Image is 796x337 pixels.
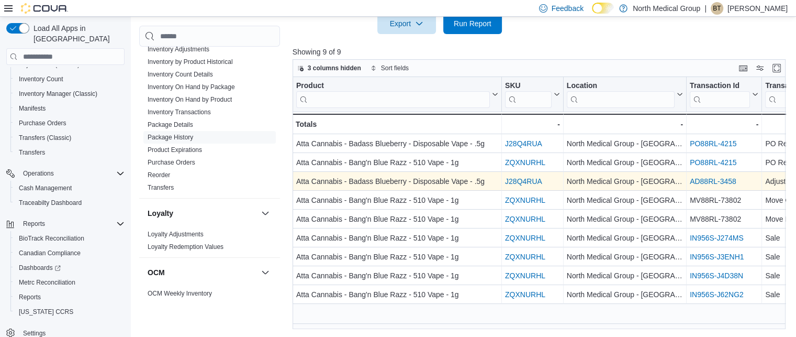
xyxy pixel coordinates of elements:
span: Operations [23,169,54,178]
div: Atta Cannabis - Badass Blueberry - Disposable Vape - .5g [296,175,498,188]
div: Product [296,81,490,108]
button: Loyalty [148,208,257,219]
a: Traceabilty Dashboard [15,197,86,209]
span: Inventory On Hand by Package [148,83,235,91]
h3: OCM [148,267,165,278]
span: Purchase Orders [15,117,125,129]
button: Run Report [443,13,502,34]
a: ZQXNURHL [505,234,545,242]
div: Location [567,81,675,108]
button: Product [296,81,498,108]
div: Transaction Id URL [690,81,750,108]
button: Reports [2,216,129,231]
span: Reports [23,220,45,228]
a: Inventory Count [15,73,68,85]
a: IN956S-J4D38N [690,271,743,280]
input: Dark Mode [592,3,614,14]
span: Canadian Compliance [19,249,81,257]
a: BioTrack Reconciliation [15,232,88,245]
div: North Medical Group - [GEOGRAPHIC_DATA] [567,175,683,188]
p: [PERSON_NAME] [727,2,788,15]
div: Transaction Id [690,81,750,91]
button: Transfers (Classic) [10,131,129,145]
span: Loyalty Adjustments [148,230,204,238]
span: Inventory Adjustments [148,45,209,53]
button: Loyalty [259,207,272,220]
span: Manifests [19,104,46,113]
a: Dashboards [10,260,129,275]
a: Purchase Orders [15,117,71,129]
div: North Medical Group - [GEOGRAPHIC_DATA] [567,251,683,263]
span: Traceabilty Dashboard [19,199,82,207]
button: Export [377,13,436,34]
span: Traceabilty Dashboard [15,197,125,209]
button: Purchase Orders [10,116,129,131]
span: Reports [19,293,41,301]
a: ZQXNURHL [505,253,545,261]
div: North Medical Group - [GEOGRAPHIC_DATA] [567,137,683,150]
button: Metrc Reconciliation [10,275,129,290]
button: Location [567,81,683,108]
button: Reports [10,290,129,305]
span: Inventory Manager (Classic) [15,88,125,100]
button: Display options [754,62,766,74]
a: AD88RL-3458 [690,177,736,186]
span: Cash Management [15,182,125,194]
span: Operations [19,167,125,180]
button: BioTrack Reconciliation [10,231,129,246]
a: Cash Management [15,182,76,194]
a: ZQXNURHL [505,215,545,223]
span: Dashboards [15,262,125,274]
a: Canadian Compliance [15,247,85,259]
a: Package History [148,134,193,141]
a: Inventory Count Details [148,71,213,78]
span: Inventory Count Details [148,70,213,79]
div: North Medical Group - [GEOGRAPHIC_DATA] [567,269,683,282]
a: Loyalty Redemption Values [148,243,223,251]
div: Atta Cannabis - Bang'n Blue Razz - 510 Vape - 1g [296,232,498,244]
span: BT [713,2,721,15]
button: Inventory Count [10,72,129,86]
div: Totals [296,118,498,131]
img: Cova [21,3,68,14]
span: Manifests [15,102,125,115]
button: Operations [2,166,129,181]
a: IN956S-J274MS [690,234,744,242]
button: OCM [259,266,272,279]
div: - [690,118,758,131]
a: Dashboards [15,262,65,274]
a: Package Details [148,121,193,128]
span: Washington CCRS [15,306,125,318]
span: Inventory Manager (Classic) [19,90,97,98]
span: BioTrack Reconciliation [19,234,84,243]
button: Transaction Id [690,81,758,108]
a: ZQXNURHL [505,158,545,167]
div: North Medical Group - [GEOGRAPHIC_DATA] [567,232,683,244]
a: ZQXNURHL [505,290,545,299]
div: OCM [139,287,280,304]
button: Operations [19,167,58,180]
div: SKU [505,81,552,91]
a: [US_STATE] CCRS [15,306,77,318]
span: Load All Apps in [GEOGRAPHIC_DATA] [29,23,125,44]
span: Reports [19,218,125,230]
span: BioTrack Reconciliation [15,232,125,245]
button: Keyboard shortcuts [737,62,749,74]
button: 3 columns hidden [293,62,365,74]
div: Brittani Tebeau [711,2,723,15]
a: Inventory Transactions [148,108,211,116]
a: PO88RL-4215 [690,139,737,148]
span: Inventory by Product Historical [148,58,233,66]
div: Atta Cannabis - Bang'n Blue Razz - 510 Vape - 1g [296,251,498,263]
div: Inventory [139,43,280,198]
a: Purchase Orders [148,159,195,166]
a: IN956S-J62NG2 [690,290,744,299]
a: Product Expirations [148,146,202,154]
span: Reorder [148,171,170,179]
a: J28Q4RUA [505,177,542,186]
button: Inventory Manager (Classic) [10,86,129,101]
a: J28Q4RUA [505,139,542,148]
a: Reports [15,291,45,303]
